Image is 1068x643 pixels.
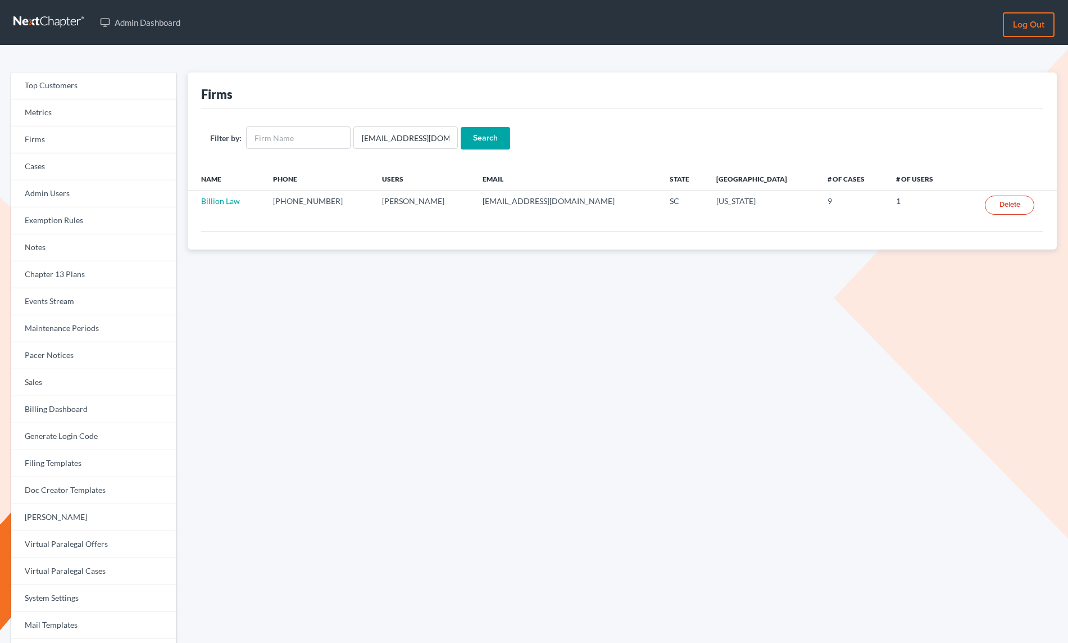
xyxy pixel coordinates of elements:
[11,126,176,153] a: Firms
[11,477,176,504] a: Doc Creator Templates
[246,126,351,149] input: Firm Name
[707,191,818,222] td: [US_STATE]
[887,167,956,190] th: # of Users
[11,423,176,450] a: Generate Login Code
[11,558,176,585] a: Virtual Paralegal Cases
[353,126,458,149] input: Users
[461,127,510,150] input: Search
[373,191,473,222] td: [PERSON_NAME]
[11,207,176,234] a: Exemption Rules
[819,167,887,190] th: # of Cases
[985,196,1034,215] a: Delete
[707,167,818,190] th: [GEOGRAPHIC_DATA]
[94,12,186,33] a: Admin Dashboard
[11,342,176,369] a: Pacer Notices
[11,153,176,180] a: Cases
[1003,12,1055,37] a: Log out
[11,531,176,558] a: Virtual Paralegal Offers
[11,369,176,396] a: Sales
[819,191,887,222] td: 9
[210,132,242,144] label: Filter by:
[661,191,708,222] td: SC
[11,396,176,423] a: Billing Dashboard
[474,167,661,190] th: Email
[11,73,176,99] a: Top Customers
[11,99,176,126] a: Metrics
[188,167,264,190] th: Name
[11,180,176,207] a: Admin Users
[373,167,473,190] th: Users
[661,167,708,190] th: State
[11,261,176,288] a: Chapter 13 Plans
[201,86,233,102] div: Firms
[11,585,176,612] a: System Settings
[474,191,661,222] td: [EMAIL_ADDRESS][DOMAIN_NAME]
[887,191,956,222] td: 1
[264,191,374,222] td: [PHONE_NUMBER]
[11,612,176,639] a: Mail Templates
[11,450,176,477] a: Filing Templates
[11,504,176,531] a: [PERSON_NAME]
[11,234,176,261] a: Notes
[11,315,176,342] a: Maintenance Periods
[264,167,374,190] th: Phone
[11,288,176,315] a: Events Stream
[201,196,240,206] a: Billion Law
